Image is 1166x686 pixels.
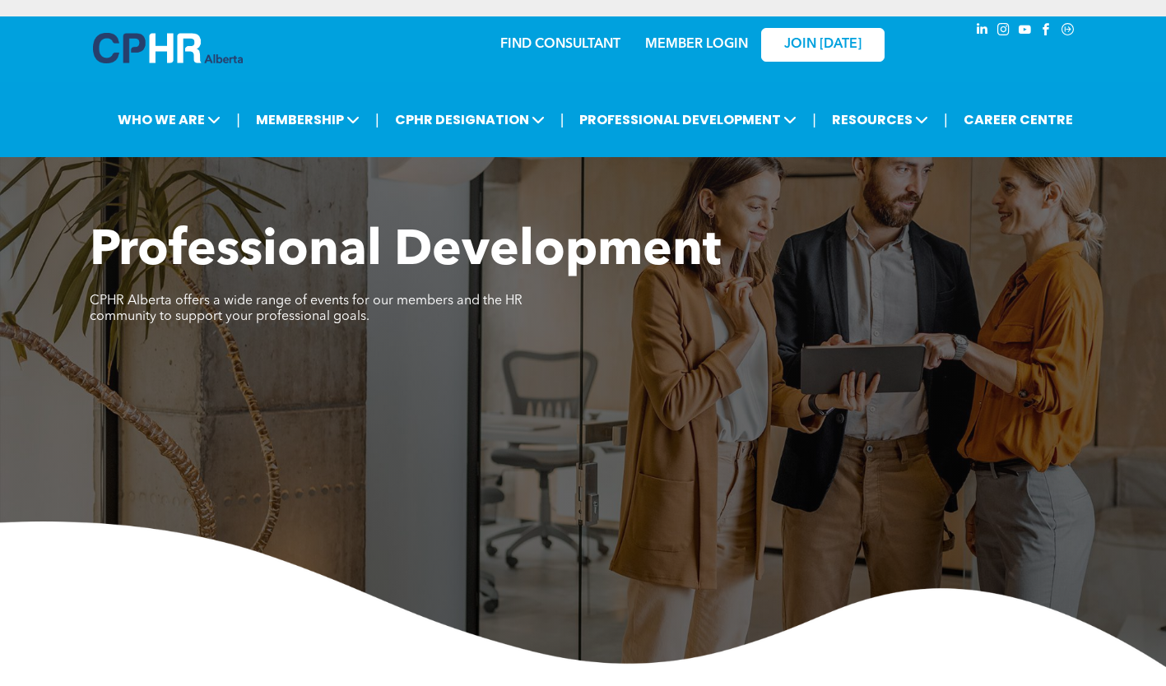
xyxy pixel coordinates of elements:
[1016,21,1034,43] a: youtube
[90,227,721,276] span: Professional Development
[390,104,550,135] span: CPHR DESIGNATION
[827,104,933,135] span: RESOURCES
[375,103,379,137] li: |
[761,28,885,62] a: JOIN [DATE]
[784,37,862,53] span: JOIN [DATE]
[251,104,365,135] span: MEMBERSHIP
[1038,21,1056,43] a: facebook
[500,38,620,51] a: FIND CONSULTANT
[560,103,564,137] li: |
[1059,21,1077,43] a: Social network
[944,103,948,137] li: |
[959,104,1078,135] a: CAREER CENTRE
[973,21,992,43] a: linkedin
[574,104,801,135] span: PROFESSIONAL DEVELOPMENT
[812,103,816,137] li: |
[995,21,1013,43] a: instagram
[236,103,240,137] li: |
[645,38,748,51] a: MEMBER LOGIN
[113,104,225,135] span: WHO WE ARE
[90,294,523,323] span: CPHR Alberta offers a wide range of events for our members and the HR community to support your p...
[93,33,243,63] img: A blue and white logo for cp alberta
